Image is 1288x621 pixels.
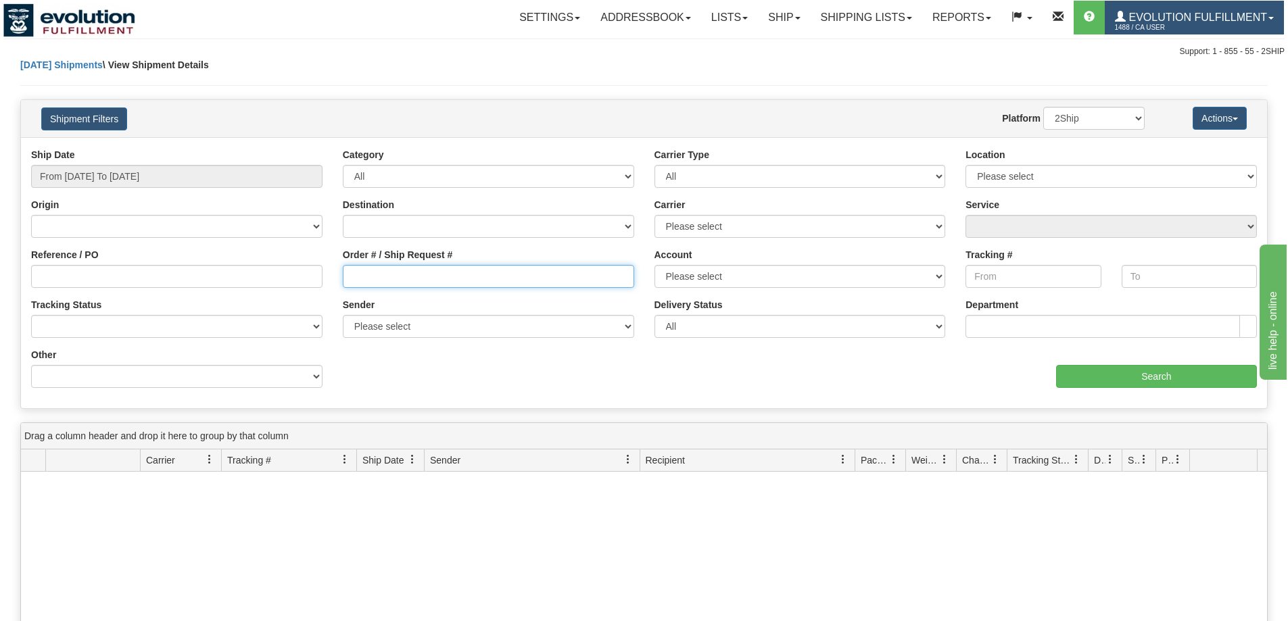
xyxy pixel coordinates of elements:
[1126,11,1267,23] span: Evolution Fulfillment
[401,448,424,471] a: Ship Date filter column settings
[965,148,1005,162] label: Location
[3,46,1285,57] div: Support: 1 - 855 - 55 - 2SHIP
[1013,453,1072,467] span: Tracking Status
[227,453,271,467] span: Tracking #
[984,448,1007,471] a: Charge filter column settings
[362,453,404,467] span: Ship Date
[343,198,394,212] label: Destination
[933,448,956,471] a: Weight filter column settings
[343,298,375,312] label: Sender
[882,448,905,471] a: Packages filter column settings
[832,448,855,471] a: Recipient filter column settings
[1193,107,1247,130] button: Actions
[1115,21,1216,34] span: 1488 / CA User
[430,453,460,467] span: Sender
[146,453,175,467] span: Carrier
[965,298,1018,312] label: Department
[1056,365,1257,388] input: Search
[590,1,701,34] a: Addressbook
[1099,448,1122,471] a: Delivery Status filter column settings
[965,248,1012,262] label: Tracking #
[343,148,384,162] label: Category
[333,448,356,471] a: Tracking # filter column settings
[701,1,758,34] a: Lists
[1002,111,1041,125] label: Platform
[1128,453,1139,467] span: Shipment Issues
[1105,1,1284,34] a: Evolution Fulfillment 1488 / CA User
[965,265,1101,288] input: From
[1162,453,1173,467] span: Pickup Status
[811,1,922,34] a: Shipping lists
[758,1,810,34] a: Ship
[343,248,453,262] label: Order # / Ship Request #
[20,59,103,70] a: [DATE] Shipments
[911,453,940,467] span: Weight
[1257,241,1287,379] iframe: chat widget
[31,248,99,262] label: Reference / PO
[1132,448,1155,471] a: Shipment Issues filter column settings
[654,148,709,162] label: Carrier Type
[646,453,685,467] span: Recipient
[103,59,209,70] span: \ View Shipment Details
[654,248,692,262] label: Account
[617,448,640,471] a: Sender filter column settings
[41,107,127,130] button: Shipment Filters
[509,1,590,34] a: Settings
[31,348,56,362] label: Other
[31,148,75,162] label: Ship Date
[654,298,723,312] label: Delivery Status
[922,1,1001,34] a: Reports
[21,423,1267,449] div: grid grouping header
[861,453,889,467] span: Packages
[198,448,221,471] a: Carrier filter column settings
[962,453,991,467] span: Charge
[10,8,125,24] div: live help - online
[1122,265,1257,288] input: To
[1166,448,1189,471] a: Pickup Status filter column settings
[1065,448,1088,471] a: Tracking Status filter column settings
[654,198,686,212] label: Carrier
[1094,453,1105,467] span: Delivery Status
[31,198,59,212] label: Origin
[3,3,135,37] img: logo1488.jpg
[31,298,101,312] label: Tracking Status
[965,198,999,212] label: Service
